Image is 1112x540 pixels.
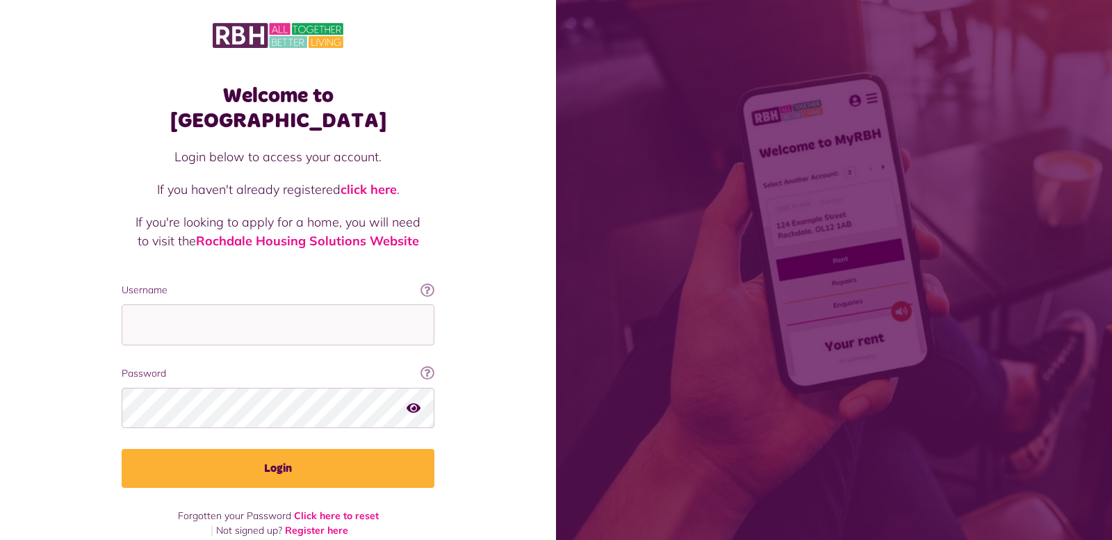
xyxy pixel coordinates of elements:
[196,233,419,249] a: Rochdale Housing Solutions Website
[122,83,434,133] h1: Welcome to [GEOGRAPHIC_DATA]
[213,21,343,50] img: MyRBH
[122,283,434,297] label: Username
[136,147,420,166] p: Login below to access your account.
[122,449,434,488] button: Login
[136,213,420,250] p: If you're looking to apply for a home, you will need to visit the
[136,180,420,199] p: If you haven't already registered .
[216,524,282,537] span: Not signed up?
[178,509,291,522] span: Forgotten your Password
[294,509,379,522] a: Click here to reset
[341,181,397,197] a: click here
[122,366,434,381] label: Password
[285,524,348,537] a: Register here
